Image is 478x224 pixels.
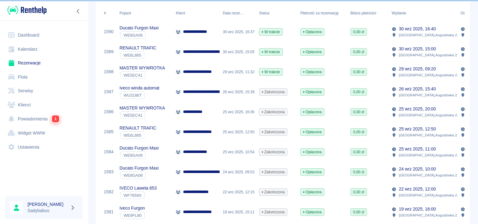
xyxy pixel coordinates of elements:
p: [GEOGRAPHIC_DATA] , Augustówka 22A [399,152,461,158]
div: Klient [176,4,185,22]
p: RENAULT TRAFIC [119,125,156,131]
div: Pojazd [116,4,173,22]
span: WE9FL80 [121,213,144,218]
img: Renthelp logo [8,5,47,15]
span: W trakcie [259,29,282,35]
a: 1586 [104,109,114,115]
span: WE5EC41 [121,73,145,78]
a: Flota [5,70,83,84]
div: 30 wrz 2025, 15:05 [220,42,256,62]
span: Opłacona [301,69,324,75]
span: Opłacona [301,149,324,155]
div: Pojazd [119,4,131,22]
span: 0,00 zł [351,29,367,35]
div: ` [119,71,165,79]
span: Opłacona [301,209,324,215]
a: 1588 [104,69,114,75]
a: Klienci [5,98,83,112]
button: Sort [244,9,253,18]
div: ` [119,171,159,179]
span: WE8GA06 [121,173,145,178]
span: 0,00 zł [351,49,367,55]
span: Opłacona [301,129,324,135]
p: [GEOGRAPHIC_DATA] , Augustówka 22A [399,132,461,138]
p: [GEOGRAPHIC_DATA] , Augustówka 22A [399,92,461,98]
div: Bilans płatności [347,4,389,22]
p: 30 wrz 2025, 16:40 [399,26,436,32]
p: MASTER WYWROTKA [119,65,165,71]
div: ` [119,31,159,39]
span: Zakończona [259,149,287,155]
span: 0,00 zł [351,89,367,95]
div: 25 wrz 2025, 12:50 [220,122,256,142]
div: Wydanie [392,4,406,22]
div: Status [259,4,270,22]
p: 29 wrz 2025, 09:20 [399,66,436,72]
div: 22 wrz 2025, 12:15 [220,182,256,202]
div: 26 wrz 2025, 15:39 [220,82,256,102]
div: Data rezerwacji [220,4,256,22]
div: ` [119,191,157,199]
span: Zakończona [259,109,287,115]
span: WE8GA06 [121,33,145,38]
div: Klient [173,4,220,22]
span: 0,00 zł [351,169,367,175]
span: Zakończona [259,169,287,175]
p: 24 wrz 2025, 10:00 [399,166,436,172]
a: 1582 [104,189,114,195]
span: Opłacona [301,49,324,55]
span: Opłacona [301,169,324,175]
a: Widget WWW [5,126,83,140]
a: Renthelp logo [5,5,47,15]
button: Zwiń nawigację [74,7,83,15]
a: Serwisy [5,84,83,98]
a: Kalendarz [5,42,83,56]
span: Opłacona [301,189,324,195]
button: Sort [406,9,415,18]
a: Powiadomienia1 [5,112,83,126]
div: 25 wrz 2025, 16:36 [220,102,256,122]
span: Zakończona [259,209,287,215]
div: Wydanie [389,4,457,22]
a: Dashboard [5,28,83,42]
p: [GEOGRAPHIC_DATA] , Augustówka 22A [399,172,461,178]
span: Opłacona [301,109,324,115]
span: 0,00 zł [351,109,367,115]
p: 25 wrz 2025, 12:50 [399,126,436,132]
a: Rezerwacje [5,56,83,70]
span: Opłacona [301,29,324,35]
div: ` [119,151,159,159]
div: # [101,4,116,22]
div: # [104,4,106,22]
a: 1583 [104,169,114,175]
span: WE6L865 [121,133,144,138]
div: ` [119,51,156,59]
div: Płatność za rezerwację [300,4,339,22]
a: 1584 [104,149,114,155]
span: 1 [52,115,59,122]
span: 0,00 zł [351,129,367,135]
p: 19 wrz 2025, 16:00 [399,206,436,212]
span: WE6L865 [121,53,144,58]
div: Płatność za rezerwację [297,4,347,22]
span: 0,00 zł [351,149,367,155]
div: Data rezerwacji [223,4,244,22]
div: 25 wrz 2025, 10:54 [220,142,256,162]
p: Iveco winda automat [119,85,159,91]
div: 19 wrz 2025, 15:11 [220,202,256,222]
div: 24 wrz 2025, 09:53 [220,162,256,182]
a: Ustawienia [5,140,83,154]
span: W trakcie [259,69,282,75]
span: 0,00 zł [351,69,367,75]
span: Zakończona [259,89,287,95]
span: WE8GA06 [121,153,145,158]
p: RENAULT TRAFIC [119,45,156,51]
div: ` [119,131,156,139]
p: Sadybabus [28,207,68,214]
p: Iveco Furgon [119,205,145,211]
a: 1581 [104,209,114,215]
a: 1585 [104,129,114,135]
span: 0,00 zł [351,209,367,215]
span: W trakcie [259,49,282,55]
div: Status [256,4,297,22]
